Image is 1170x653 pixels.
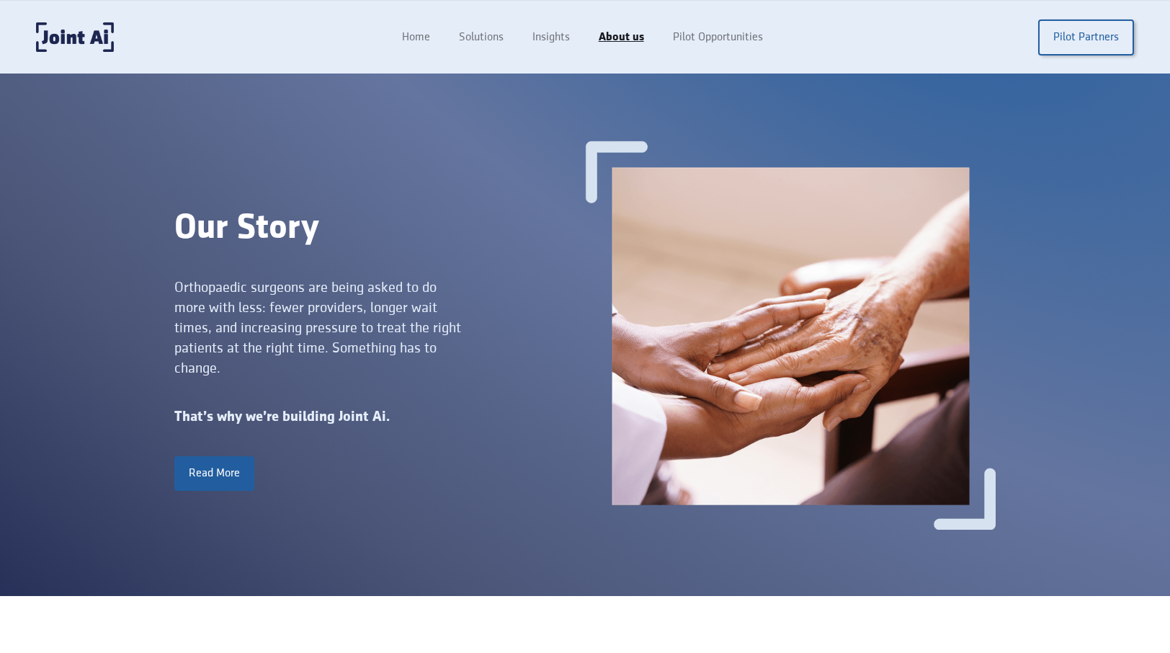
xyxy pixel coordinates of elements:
[174,407,585,427] div: That’s why we’re building Joint Ai.
[174,277,462,378] div: Orthopaedic surgeons are being asked to do more with less: fewer providers, longer wait times, an...
[174,456,254,491] a: Read More
[174,208,585,249] div: Our Story
[445,24,518,51] a: Solutions
[518,24,584,51] a: Insights
[388,24,445,51] a: Home
[1038,19,1134,55] a: Pilot Partners
[584,24,658,51] a: About us
[658,24,777,51] a: Pilot Opportunities
[36,22,114,52] a: home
